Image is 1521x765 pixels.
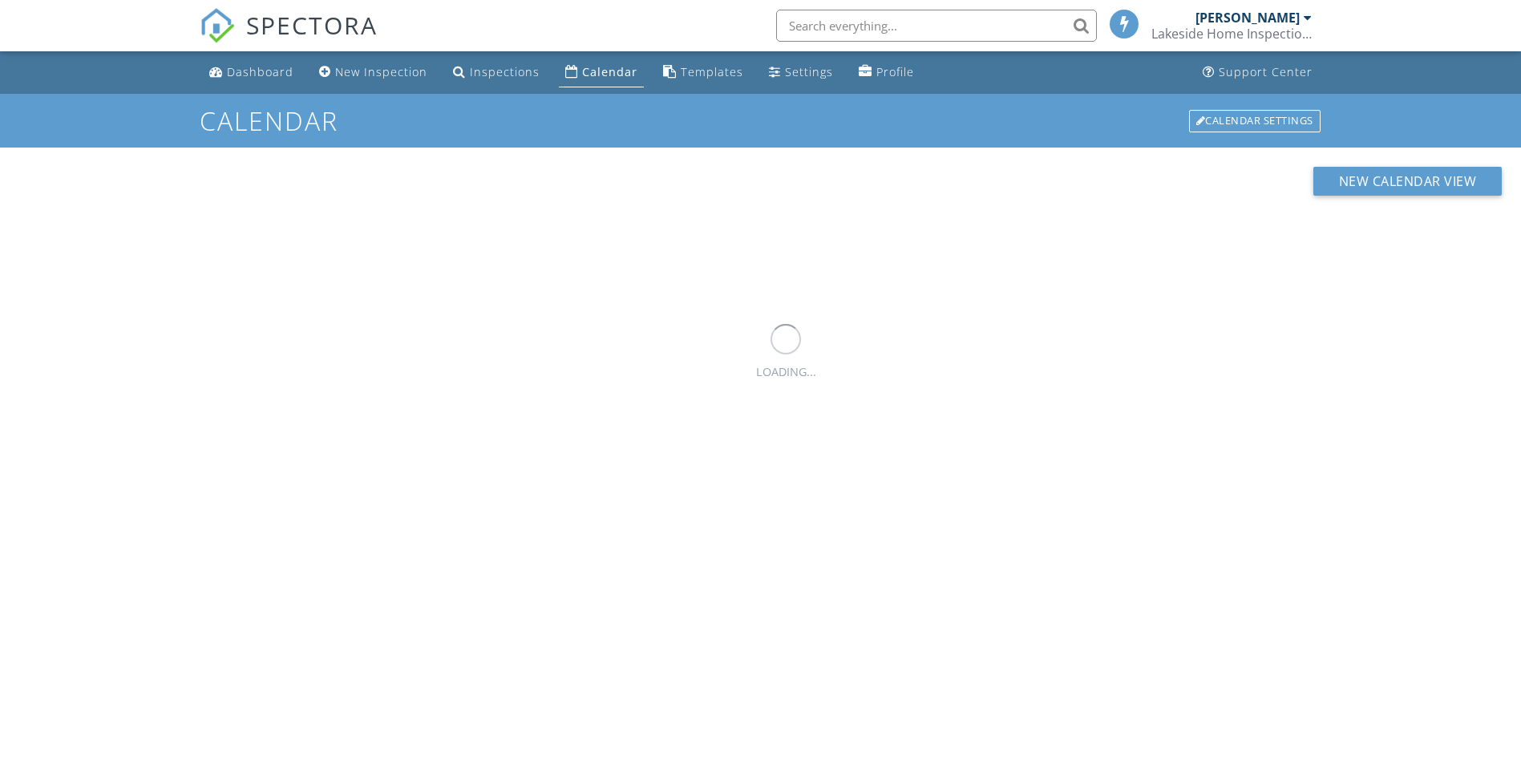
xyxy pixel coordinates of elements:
div: Profile [876,64,914,79]
input: Search everything... [776,10,1097,42]
span: SPECTORA [246,8,378,42]
div: Templates [681,64,743,79]
div: New Inspection [335,64,427,79]
a: Templates [657,58,750,87]
div: Inspections [470,64,540,79]
img: The Best Home Inspection Software - Spectora [200,8,235,43]
a: Profile [852,58,920,87]
a: Dashboard [203,58,300,87]
h1: Calendar [200,107,1322,135]
div: Calendar Settings [1189,110,1321,132]
a: SPECTORA [200,22,378,55]
a: Settings [763,58,839,87]
a: Calendar Settings [1187,108,1322,134]
div: LOADING... [756,363,816,381]
div: Calendar [582,64,637,79]
a: Calendar [559,58,644,87]
a: Support Center [1196,58,1319,87]
div: Dashboard [227,64,293,79]
div: Support Center [1219,64,1313,79]
a: Inspections [447,58,546,87]
button: New Calendar View [1313,167,1503,196]
div: [PERSON_NAME] [1195,10,1300,26]
div: Settings [785,64,833,79]
a: New Inspection [313,58,434,87]
div: Lakeside Home Inspections [1151,26,1312,42]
